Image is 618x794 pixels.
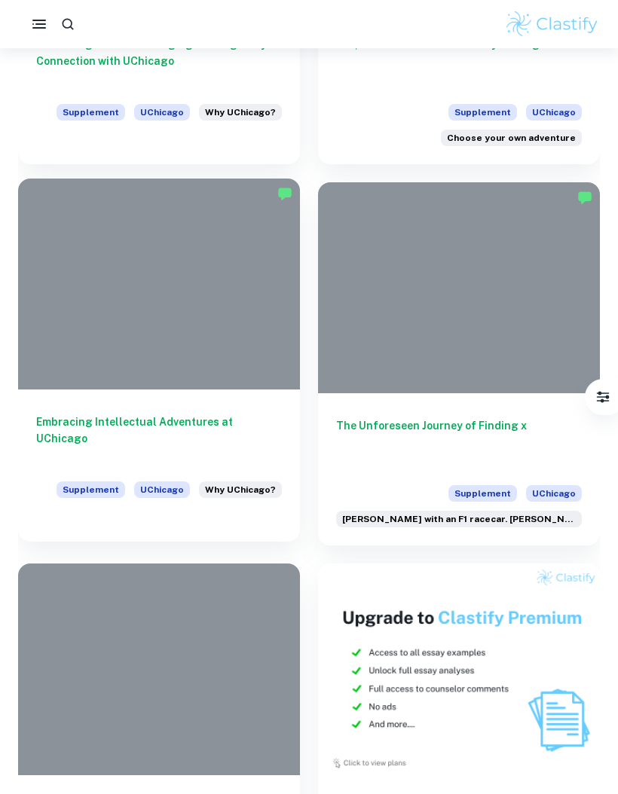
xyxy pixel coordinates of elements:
span: UChicago [526,485,582,502]
span: Supplement [448,485,517,502]
img: Thumbnail [318,563,600,775]
a: The Unforeseen Journey of Finding xSupplementUChicagoGenghis Khan with an F1 racecar. George Wash... [318,182,600,546]
div: Genghis Khan with an F1 racecar. George Washington with a SuperSoaker. Emperor Nero with a toaste... [336,511,582,527]
button: Filter [588,382,618,412]
span: Supplement [57,481,125,498]
img: Marked [577,190,592,205]
h6: Embracing the Ever-Changing Paradigm: My Connection with UChicago [36,36,282,86]
div: How does the University of Chicago, as you know it now, satisfy your desire for a particular kind... [199,104,282,130]
div: And, as always… the classic choose your own adventure option! In the spirit of adventurous inquir... [441,130,582,146]
span: UChicago [134,481,190,498]
h6: Embracing Intellectual Adventures at UChicago [36,414,282,463]
span: [PERSON_NAME] with an F1 racecar. [PERSON_NAME][US_STATE] with a SuperSoaker. Empe [342,512,576,526]
span: Why UChicago? [205,105,276,119]
img: Clastify logo [504,9,600,39]
h6: The Unforeseen Journey of Finding x [336,417,582,467]
span: UChicago [134,104,190,121]
div: How does the University of Chicago, as you know it now, satisfy your desire for a particular kind... [199,481,282,507]
span: UChicago [526,104,582,121]
span: Why UChicago? [205,483,276,496]
span: Supplement [57,104,125,121]
span: Choose your own adventure [447,131,576,145]
span: Supplement [448,104,517,121]
h6: PPP, Beach House: A Love Story in Song [336,36,582,86]
a: Embracing Intellectual Adventures at UChicagoSupplementUChicagoHow does the University of Chicago... [18,182,300,546]
img: Marked [277,186,292,201]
